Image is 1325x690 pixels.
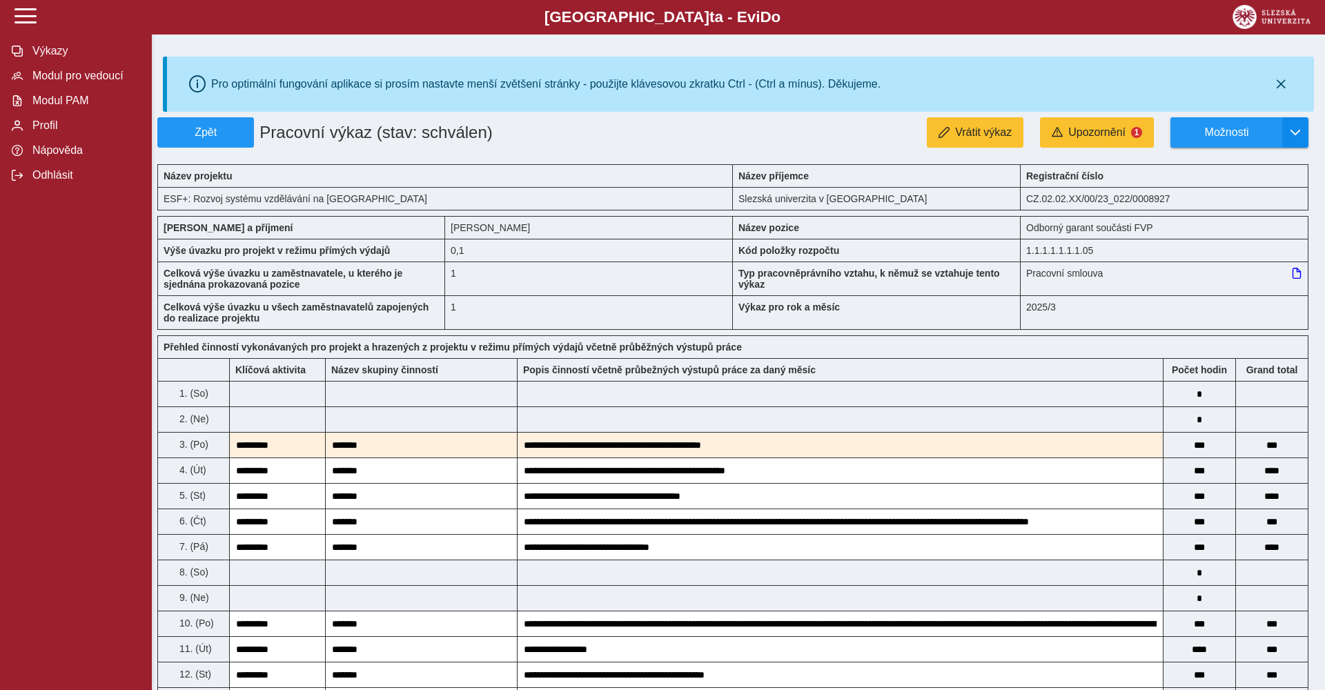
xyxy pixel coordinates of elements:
img: logo_web_su.png [1233,5,1311,29]
div: Pracovní smlouva [1021,262,1308,295]
span: 10. (Po) [177,618,214,629]
b: Registrační číslo [1026,170,1103,181]
b: Název projektu [164,170,233,181]
b: Klíčová aktivita [235,364,306,375]
span: 2. (Ne) [177,413,209,424]
b: [GEOGRAPHIC_DATA] a - Evi [41,8,1284,26]
span: Modul pro vedoucí [28,70,140,82]
div: 1 [445,295,733,330]
span: Upozornění [1068,126,1126,139]
b: Celková výše úvazku u zaměstnavatele, u kterého je sjednána prokazovaná pozice [164,268,402,290]
span: Nápověda [28,144,140,157]
b: Kód položky rozpočtu [738,245,839,256]
b: Počet hodin [1164,364,1235,375]
div: Pro optimální fungování aplikace si prosím nastavte menší zvětšení stránky - použijte klávesovou ... [211,78,881,90]
span: D [760,8,771,26]
b: Suma za den přes všechny výkazy [1236,364,1308,375]
div: 1 [445,262,733,295]
span: Vrátit výkaz [955,126,1012,139]
span: Zpět [164,126,248,139]
b: [PERSON_NAME] a příjmení [164,222,293,233]
span: 9. (Ne) [177,592,209,603]
div: [PERSON_NAME] [445,216,733,239]
span: Modul PAM [28,95,140,107]
button: Upozornění1 [1040,117,1154,148]
b: Název skupiny činností [331,364,438,375]
div: 1.1.1.1.1.1.1.05 [1021,239,1308,262]
b: Přehled činností vykonávaných pro projekt a hrazených z projektu v režimu přímých výdajů včetně p... [164,342,742,353]
span: 8. (So) [177,566,208,578]
span: 5. (St) [177,490,206,501]
div: ESF+: Rozvoj systému vzdělávání na [GEOGRAPHIC_DATA] [157,187,733,210]
span: 1 [1131,127,1142,138]
span: o [772,8,781,26]
span: 7. (Pá) [177,541,208,552]
span: 1. (So) [177,388,208,399]
span: Odhlásit [28,169,140,181]
button: Možnosti [1170,117,1282,148]
div: Slezská univerzita v [GEOGRAPHIC_DATA] [733,187,1021,210]
span: Výkazy [28,45,140,57]
span: 3. (Po) [177,439,208,450]
span: 11. (Út) [177,643,212,654]
b: Název příjemce [738,170,809,181]
b: Typ pracovněprávního vztahu, k němuž se vztahuje tento výkaz [738,268,1000,290]
span: Profil [28,119,140,132]
b: Výše úvazku pro projekt v režimu přímých výdajů [164,245,390,256]
div: Odborný garant součásti FVP [1021,216,1308,239]
span: 12. (St) [177,669,211,680]
button: Vrátit výkaz [927,117,1023,148]
h1: Pracovní výkaz (stav: schválen) [254,117,641,148]
b: Celková výše úvazku u všech zaměstnavatelů zapojených do realizace projektu [164,302,429,324]
b: Popis činností včetně průbežných výstupů práce za daný měsíc [523,364,816,375]
div: 2025/3 [1021,295,1308,330]
button: Zpět [157,117,254,148]
b: Název pozice [738,222,799,233]
div: 0,8 h / den. 4 h / týden. [445,239,733,262]
span: 4. (Út) [177,464,206,475]
b: Výkaz pro rok a měsíc [738,302,840,313]
div: CZ.02.02.XX/00/23_022/0008927 [1021,187,1308,210]
span: Možnosti [1182,126,1271,139]
span: 6. (Čt) [177,515,206,526]
span: t [709,8,714,26]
